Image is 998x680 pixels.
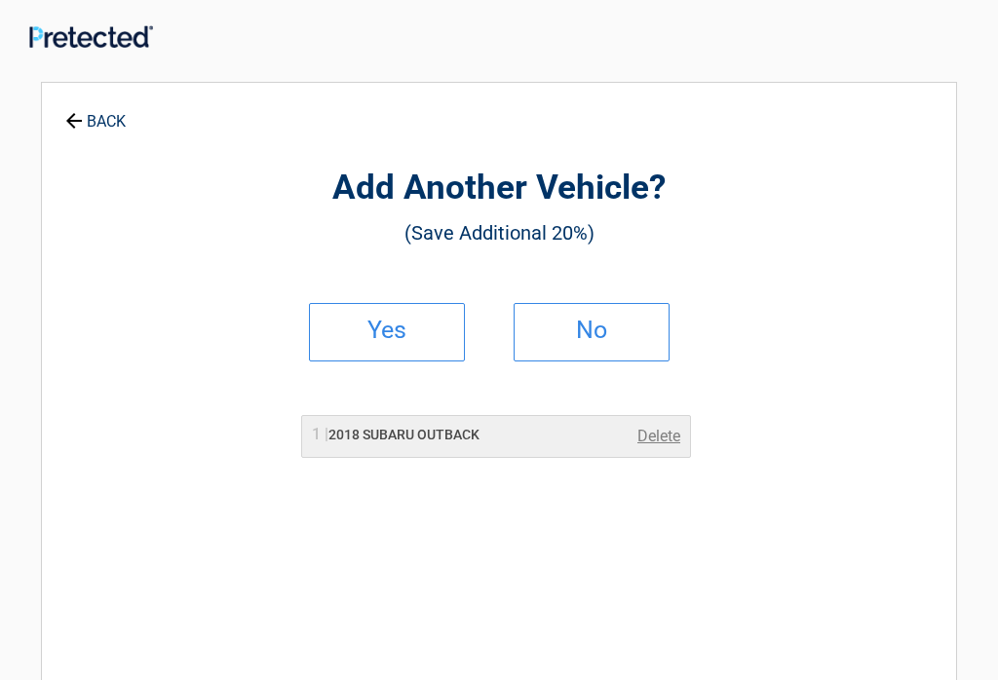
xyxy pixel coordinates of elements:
[329,323,444,337] h2: Yes
[149,166,849,211] h2: Add Another Vehicle?
[29,25,153,48] img: Main Logo
[534,323,649,337] h2: No
[149,216,849,249] h3: (Save Additional 20%)
[312,425,480,445] h2: 2018 SUBARU OUTBACK
[637,425,680,448] a: Delete
[312,425,328,443] span: 1 |
[61,95,130,130] a: BACK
